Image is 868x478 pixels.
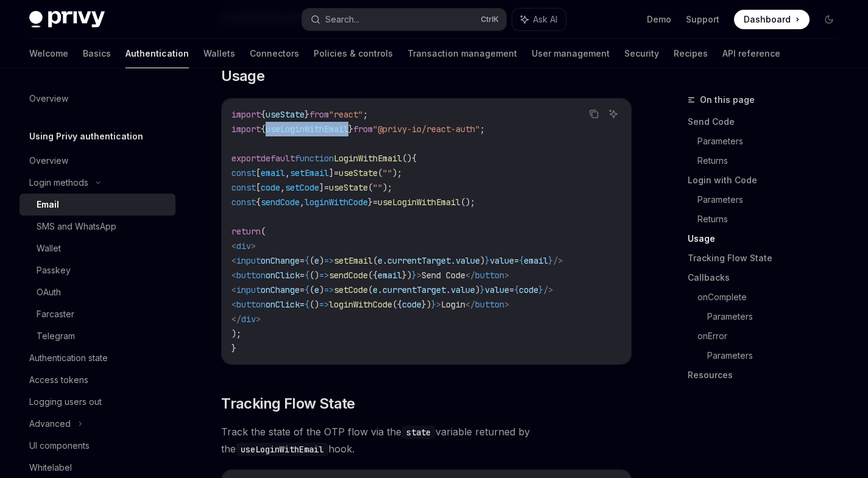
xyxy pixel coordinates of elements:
a: Overview [19,88,175,110]
div: Overview [29,153,68,168]
span: { [305,270,309,281]
span: On this page [700,93,755,107]
span: ; [363,109,368,120]
span: = [514,255,519,266]
a: Usage [688,229,849,248]
span: sendCode [329,270,368,281]
code: useLoginWithEmail [236,443,328,456]
a: Tracking Flow State [688,248,849,268]
span: /> [553,255,563,266]
span: from [309,109,329,120]
div: Search... [325,12,359,27]
span: value [485,284,509,295]
span: ) [480,255,485,266]
a: OAuth [19,281,175,303]
span: button [236,270,266,281]
span: useLoginWithEmail [266,124,348,135]
a: Resources [688,365,849,385]
div: Whitelabel [29,460,72,475]
a: Recipes [674,39,708,68]
a: Wallet [19,237,175,259]
span: ( [368,284,373,295]
span: email [261,167,285,178]
span: => [324,284,334,295]
span: => [324,255,334,266]
span: = [509,284,514,295]
a: SMS and WhatsApp [19,216,175,237]
a: Parameters [697,132,849,151]
span: useState [329,182,368,193]
a: Welcome [29,39,68,68]
span: . [451,255,456,266]
span: { [305,284,309,295]
a: Returns [697,151,849,170]
span: </ [465,270,475,281]
span: sendCode [261,197,300,208]
span: ({ [368,270,378,281]
span: [ [256,167,261,178]
span: } [548,255,553,266]
span: </ [231,314,241,325]
a: Send Code [688,112,849,132]
span: = [324,182,329,193]
span: from [353,124,373,135]
span: Ctrl K [481,15,499,24]
a: Passkey [19,259,175,281]
div: Authentication state [29,351,108,365]
span: useLoginWithEmail [378,197,460,208]
a: Authentication [125,39,189,68]
a: Policies & controls [314,39,393,68]
span: } [538,284,543,295]
span: code [261,182,280,193]
span: currentTarget [387,255,451,266]
span: } [412,270,417,281]
span: ); [383,182,392,193]
span: > [504,270,509,281]
a: Login with Code [688,170,849,190]
a: Parameters [707,307,849,326]
span: > [417,270,422,281]
span: code [402,299,422,310]
span: /> [543,284,553,295]
span: }) [422,299,431,310]
span: < [231,270,236,281]
a: Logging users out [19,391,175,413]
div: Wallet [37,241,61,256]
button: Copy the contents from the code block [586,106,602,122]
span: useState [266,109,305,120]
div: SMS and WhatsApp [37,219,116,234]
span: ( [309,284,314,295]
span: Dashboard [744,13,791,26]
span: setEmail [290,167,329,178]
span: setCode [334,284,368,295]
span: e [378,255,383,266]
span: button [475,270,504,281]
div: OAuth [37,285,61,300]
span: onClick [266,270,300,281]
a: Returns [697,209,849,229]
span: () [402,153,412,164]
span: </ [465,299,475,310]
span: Track the state of the OTP flow via the variable returned by the hook. [221,423,632,457]
a: Parameters [697,190,849,209]
a: Overview [19,150,175,172]
span: ({ [392,299,402,310]
button: Ask AI [512,9,566,30]
img: dark logo [29,11,105,28]
span: . [378,284,383,295]
div: Farcaster [37,307,74,322]
span: "" [373,182,383,193]
span: code [519,284,538,295]
span: } [348,124,353,135]
span: } [305,109,309,120]
span: { [305,255,309,266]
span: div [241,314,256,325]
span: Usage [221,66,264,86]
span: "@privy-io/react-auth" [373,124,480,135]
span: Ask AI [533,13,557,26]
span: button [475,299,504,310]
span: { [519,255,524,266]
div: Access tokens [29,373,88,387]
span: value [456,255,480,266]
a: API reference [722,39,780,68]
